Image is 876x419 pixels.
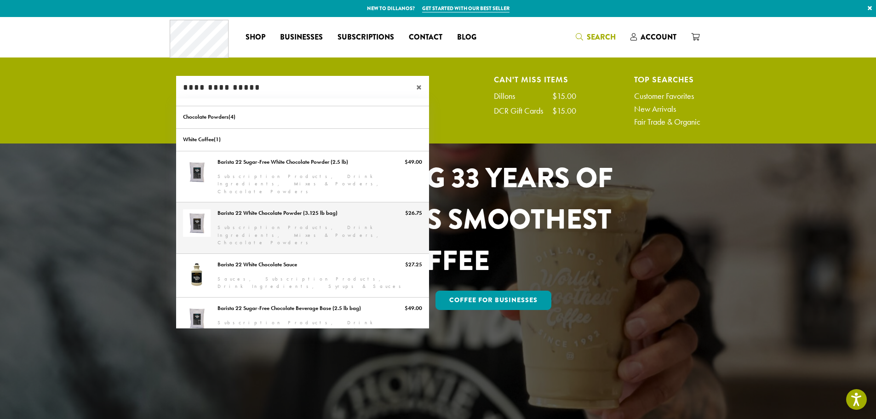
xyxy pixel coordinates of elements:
div: $15.00 [552,92,576,100]
span: × [416,82,429,93]
span: Search [587,32,616,42]
a: Search [568,29,623,45]
span: Businesses [280,32,323,43]
a: Shop [238,30,273,45]
span: Account [641,32,676,42]
a: Customer Favorites [634,92,700,100]
h1: CELEBRATING 33 YEARS OF THE WORLD’S SMOOTHEST COFFEE [236,157,640,281]
div: $15.00 [552,107,576,115]
span: Contact [409,32,442,43]
h4: Can't Miss Items [494,76,576,83]
a: Coffee For Businesses [435,291,551,310]
a: Get started with our best seller [422,5,510,12]
span: Shop [246,32,265,43]
span: Blog [457,32,476,43]
span: Subscriptions [338,32,394,43]
div: Dillons [494,92,524,100]
h4: Top Searches [634,76,700,83]
div: DCR Gift Cards [494,107,552,115]
a: Fair Trade & Organic [634,118,700,126]
a: New Arrivals [634,105,700,113]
